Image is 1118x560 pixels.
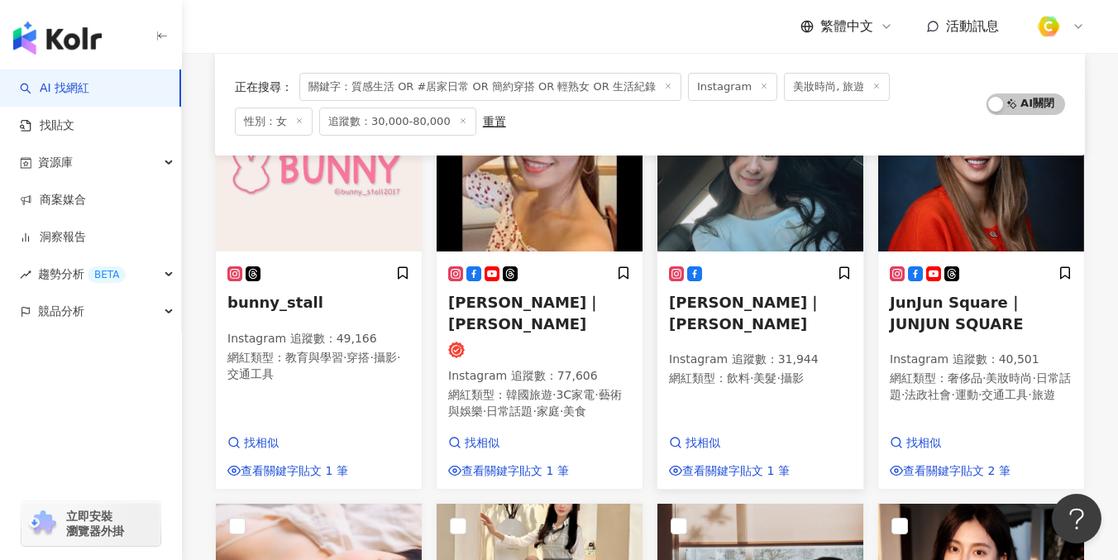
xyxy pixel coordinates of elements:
span: · [595,388,598,401]
a: 找相似 [448,435,569,452]
span: · [750,371,753,385]
a: chrome extension立即安裝 瀏覽器外掛 [21,501,160,546]
img: KOL Avatar [437,86,643,251]
p: Instagram 追蹤數 ： 49,166 [227,331,410,347]
span: · [397,351,400,364]
img: KOL Avatar [878,86,1084,251]
span: 查看關鍵字貼文 2 筆 [903,464,1010,477]
span: 攝影 [781,371,804,385]
a: KOL Avatar[PERSON_NAME]｜[PERSON_NAME]Instagram 追蹤數：77,606網紅類型：韓國旅遊·3C家電·藝術與娛樂·日常話題·家庭·美食找相似查看關鍵字貼... [436,85,643,491]
span: 交通工具 [982,388,1028,401]
a: 找相似 [227,435,348,452]
a: KOL Avatar[PERSON_NAME]｜[PERSON_NAME]Instagram 追蹤數：31,944網紅類型：飲料·美髮·攝影找相似查看關鍵字貼文 1 筆 [657,85,864,491]
a: 商案媒合 [20,192,86,208]
a: 找貼文 [20,117,74,134]
span: 查看關鍵字貼文 1 筆 [241,464,348,477]
span: · [1032,371,1035,385]
span: 飲料 [727,371,750,385]
span: · [776,371,780,385]
img: logo [13,22,102,55]
span: · [1028,388,1031,401]
a: KOL Avatarbunny_stallInstagram 追蹤數：49,166網紅類型：教育與學習·穿搭·攝影·交通工具找相似查看關鍵字貼文 1 筆 [215,85,423,491]
a: 查看關鍵字貼文 1 筆 [448,464,569,477]
span: bunny_stall [227,294,323,311]
p: 網紅類型 ： [669,371,852,387]
span: 旅遊 [1032,388,1055,401]
p: Instagram 追蹤數 ： 40,501 [890,352,1073,368]
p: 網紅類型 ： [227,350,410,382]
span: 攝影 [374,351,397,364]
span: 找相似 [465,435,499,452]
span: 美妝時尚, 旅遊 [784,73,890,101]
span: 日常話題 [486,404,533,418]
iframe: Help Scout Beacon - Open [1052,494,1101,543]
img: KOL Avatar [216,86,422,251]
span: · [951,388,954,401]
span: · [560,404,563,418]
span: · [982,371,986,385]
span: 查看關鍵字貼文 1 筆 [682,464,790,477]
span: 活動訊息 [946,18,999,34]
span: 奢侈品 [948,371,982,385]
span: 立即安裝 瀏覽器外掛 [66,509,124,538]
p: Instagram 追蹤數 ： 31,944 [669,352,852,368]
span: 競品分析 [38,293,84,330]
span: 日常話題 [890,371,1071,401]
span: · [343,351,346,364]
span: Instagram [688,73,777,101]
span: 追蹤數：30,000-80,000 [319,108,476,136]
a: 洞察報告 [20,229,86,246]
span: 藝術與娛樂 [448,388,622,418]
a: KOL AvatarJunJun Square｜JUNJUN SQUAREInstagram 追蹤數：40,501網紅類型：奢侈品·美妝時尚·日常話題·法政社會·運動·交通工具·旅遊找相似查看關... [877,85,1085,491]
a: searchAI 找網紅 [20,80,89,97]
span: 資源庫 [38,144,73,181]
span: 找相似 [686,435,720,452]
span: 韓國旅遊 [506,388,552,401]
span: [PERSON_NAME]｜[PERSON_NAME] [669,294,822,332]
span: 美妝時尚 [986,371,1032,385]
a: 找相似 [669,435,790,452]
span: 性別：女 [235,108,313,136]
a: 查看關鍵字貼文 1 筆 [227,464,348,477]
a: 查看關鍵字貼文 2 筆 [890,464,1010,477]
img: KOL Avatar [657,86,863,251]
span: 家庭 [537,404,560,418]
p: 網紅類型 ： [890,371,1073,403]
span: · [483,404,486,418]
span: 美食 [563,404,586,418]
a: 查看關鍵字貼文 1 筆 [669,464,790,477]
div: BETA [88,266,126,283]
span: · [901,388,905,401]
span: 關鍵字：質感生活 OR #居家日常 OR 簡約穿搭 OR 輕熟女 OR 生活紀錄 [299,73,681,101]
span: 穿搭 [346,351,370,364]
span: · [533,404,536,418]
span: 繁體中文 [820,17,873,36]
div: 重置 [483,115,506,128]
span: 找相似 [244,435,279,452]
img: %E6%96%B9%E5%BD%A2%E7%B4%94.png [1033,11,1064,42]
span: rise [20,269,31,280]
span: 正在搜尋 ： [235,80,293,93]
p: Instagram 追蹤數 ： 77,606 [448,368,631,385]
p: 網紅類型 ： [448,387,631,419]
span: · [552,388,556,401]
span: 查看關鍵字貼文 1 筆 [461,464,569,477]
span: · [370,351,373,364]
span: · [978,388,982,401]
span: [PERSON_NAME]｜[PERSON_NAME] [448,294,601,332]
span: 找相似 [906,435,941,452]
span: 3C家電 [556,388,595,401]
span: 趨勢分析 [38,256,126,293]
span: 教育與學習 [285,351,343,364]
span: 運動 [955,388,978,401]
a: 找相似 [890,435,1010,452]
span: 交通工具 [227,367,274,381]
span: 法政社會 [905,388,951,401]
img: chrome extension [26,510,59,537]
span: JunJun Square｜JUNJUN SQUARE [890,294,1023,332]
span: 美髮 [753,371,776,385]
